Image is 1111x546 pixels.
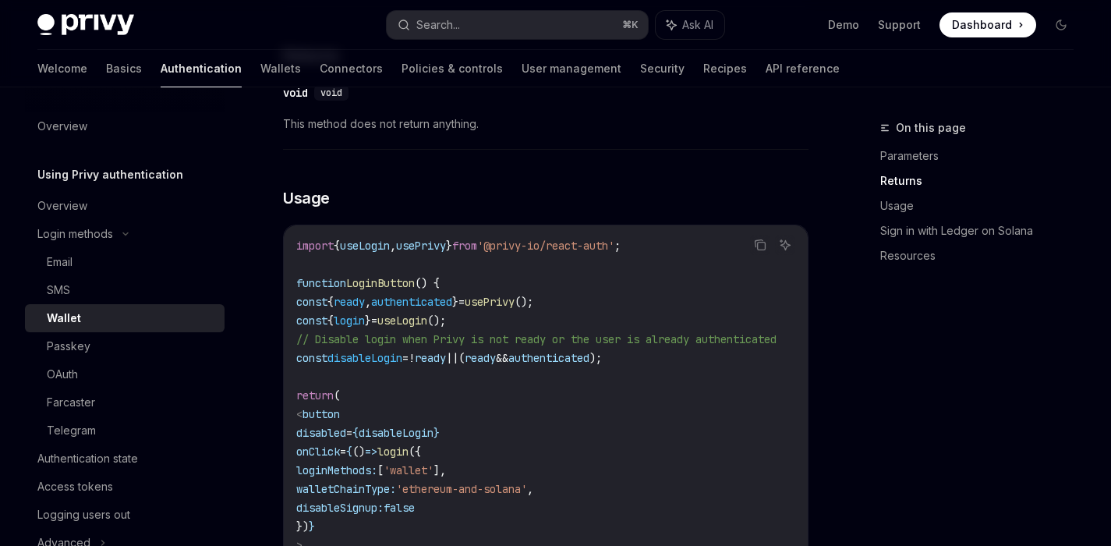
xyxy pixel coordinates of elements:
h5: Using Privy authentication [37,165,183,184]
span: () { [415,276,440,290]
button: Ask AI [656,11,724,39]
span: usePrivy [465,295,515,309]
span: ( [334,388,340,402]
a: Telegram [25,417,225,445]
a: Authentication [161,50,242,87]
span: , [390,239,396,253]
span: from [452,239,477,253]
span: 'wallet' [384,463,433,477]
a: Sign in with Ledger on Solana [880,218,1086,243]
div: Overview [37,117,87,136]
a: Basics [106,50,142,87]
span: authenticated [371,295,452,309]
div: Telegram [47,421,96,440]
span: button [303,407,340,421]
a: Logging users out [25,501,225,529]
span: } [365,314,371,328]
a: Connectors [320,50,383,87]
a: Resources [880,243,1086,268]
span: (); [515,295,533,309]
span: } [309,519,315,534]
a: Dashboard [939,12,1036,37]
span: LoginButton [346,276,415,290]
button: Ask AI [775,235,795,255]
div: Login methods [37,225,113,243]
a: User management [522,50,621,87]
a: Demo [828,17,859,33]
span: [ [377,463,384,477]
span: authenticated [508,351,589,365]
span: disableSignup: [296,501,384,515]
span: } [452,295,458,309]
span: Usage [283,187,330,209]
span: { [346,445,352,459]
span: const [296,295,327,309]
span: } [446,239,452,253]
span: disableLogin [359,426,433,440]
div: Access tokens [37,477,113,496]
span: } [433,426,440,440]
span: void [320,87,342,99]
a: SMS [25,276,225,304]
span: disabled [296,426,346,440]
a: Email [25,248,225,276]
div: Passkey [47,337,90,356]
div: Farcaster [47,393,95,412]
span: disableLogin [327,351,402,365]
span: function [296,276,346,290]
span: walletChainType: [296,482,396,496]
div: Wallet [47,309,81,328]
span: = [402,351,409,365]
a: Overview [25,112,225,140]
span: This method does not return anything. [283,115,808,133]
span: ready [334,295,365,309]
span: = [371,314,377,328]
span: { [327,295,334,309]
span: (); [427,314,446,328]
span: return [296,388,334,402]
a: Passkey [25,332,225,360]
div: Search... [416,16,460,34]
a: Recipes [703,50,747,87]
span: { [352,426,359,440]
div: void [283,85,308,101]
a: Authentication state [25,445,225,473]
span: ); [589,351,602,365]
a: Security [640,50,685,87]
span: On this page [896,119,966,137]
a: Overview [25,192,225,220]
span: () [352,445,365,459]
a: Policies & controls [402,50,503,87]
span: login [377,445,409,459]
span: && [496,351,508,365]
span: loginMethods: [296,463,377,477]
a: Support [878,17,921,33]
span: const [296,351,327,365]
button: Toggle dark mode [1049,12,1074,37]
a: OAuth [25,360,225,388]
a: Returns [880,168,1086,193]
a: Access tokens [25,473,225,501]
div: Logging users out [37,505,130,524]
div: OAuth [47,365,78,384]
span: useLogin [340,239,390,253]
button: Search...⌘K [387,11,647,39]
button: Copy the contents from the code block [750,235,770,255]
span: false [384,501,415,515]
span: // Disable login when Privy is not ready or the user is already authenticated [296,332,777,346]
a: Farcaster [25,388,225,417]
span: ({ [409,445,421,459]
span: < [296,407,303,421]
span: ; [614,239,621,253]
span: { [327,314,334,328]
a: Wallet [25,304,225,332]
span: ! [409,351,415,365]
span: || [446,351,458,365]
div: Overview [37,197,87,215]
div: Authentication state [37,449,138,468]
span: = [346,426,352,440]
span: = [340,445,346,459]
a: Usage [880,193,1086,218]
span: '@privy-io/react-auth' [477,239,614,253]
a: API reference [766,50,840,87]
